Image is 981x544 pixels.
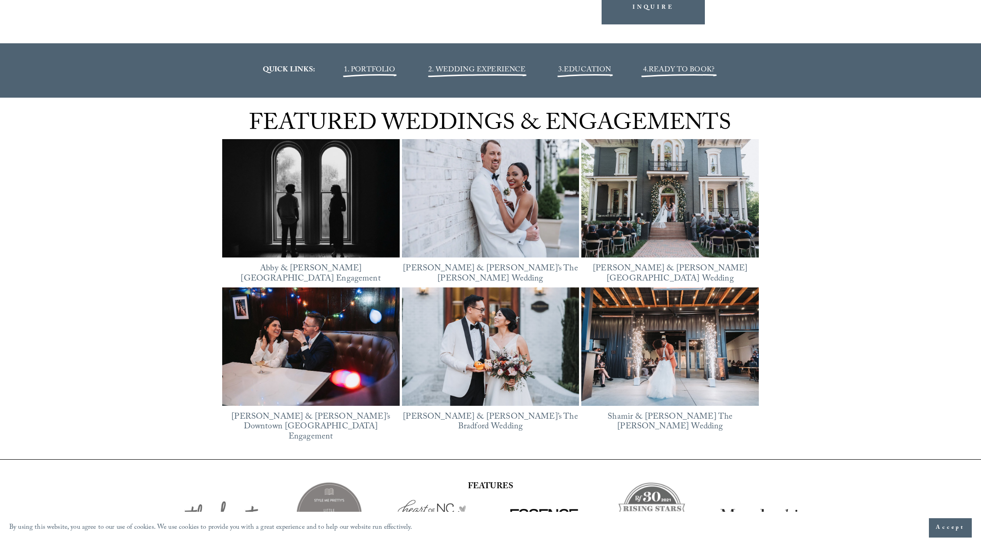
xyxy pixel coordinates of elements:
img: Shamir &amp; Keegan’s The Meadows Raleigh Wedding [581,287,759,406]
a: [PERSON_NAME] & [PERSON_NAME]’s The [PERSON_NAME] Wedding [403,262,578,287]
a: Shamir & [PERSON_NAME] The [PERSON_NAME] Wedding [608,410,733,435]
span: 4. [643,64,649,76]
img: Justine &amp; Xinli’s The Bradford Wedding [402,287,579,406]
strong: FEATURES [468,480,513,494]
span: 3. [558,64,611,76]
a: EDUCATION [564,64,611,76]
a: READY TO BOOK? [649,64,715,76]
img: Chantel &amp; James’ Heights House Hotel Wedding [581,139,759,257]
img: Lorena &amp; Tom’s Downtown Durham Engagement [222,287,399,406]
button: Accept [929,518,972,538]
a: Abby & [PERSON_NAME][GEOGRAPHIC_DATA] Engagement [241,262,380,287]
img: Bella &amp; Mike’s The Maxwell Raleigh Wedding [402,132,579,265]
a: [PERSON_NAME] & [PERSON_NAME][GEOGRAPHIC_DATA] Wedding [593,262,748,287]
img: Abby &amp; Reed’s Heights House Hotel Engagement [222,132,400,265]
a: [PERSON_NAME] & [PERSON_NAME]’s Downtown [GEOGRAPHIC_DATA] Engagement [231,410,390,445]
p: By using this website, you agree to our use of cookies. We use cookies to provide you with a grea... [9,521,413,535]
a: 2. WEDDING EXPERIENCE [428,64,526,76]
a: [PERSON_NAME] & [PERSON_NAME]’s The Bradford Wedding [403,410,578,435]
a: Lorena &amp; Tom’s Downtown Durham Engagement [222,287,400,406]
a: Abby &amp; Reed’s Heights House Hotel Engagement [222,139,400,257]
a: Bella &amp; Mike’s The Maxwell Raleigh Wedding [402,139,579,257]
span: FEATURED WEDDINGS & ENGAGEMENTS [249,106,731,145]
a: 1. PORTFOLIO [344,64,396,76]
strong: QUICK LINKS: [263,64,315,76]
span: Accept [936,523,965,532]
